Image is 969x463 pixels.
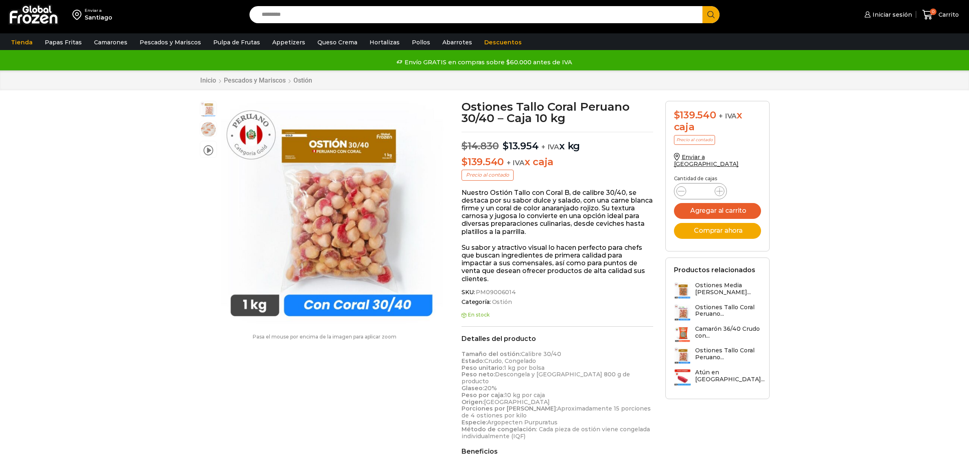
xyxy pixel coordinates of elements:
input: Product quantity [693,186,708,197]
span: + IVA [719,112,737,120]
span: Carrito [936,11,959,19]
strong: Origen: [462,398,484,406]
img: address-field-icon.svg [72,8,85,22]
button: Agregar al carrito [674,203,761,219]
a: Ostiones Tallo Coral Peruano... [674,304,761,321]
strong: Tamaño del ostión: [462,350,521,358]
a: Atún en [GEOGRAPHIC_DATA]... [674,369,765,387]
h3: Camarón 36/40 Crudo con... [695,325,761,339]
h3: Atún en [GEOGRAPHIC_DATA]... [695,369,765,383]
a: Hortalizas [365,35,404,50]
strong: Peso neto: [462,371,495,378]
span: ostion tallo coral [200,121,217,138]
a: Pescados y Mariscos [223,76,286,84]
div: Enviar a [85,8,112,13]
a: Tienda [7,35,37,50]
a: Camarones [90,35,131,50]
p: Precio al contado [462,170,514,180]
span: + IVA [507,159,525,167]
bdi: 139.540 [462,156,504,168]
bdi: 14.830 [462,140,499,152]
p: Precio al contado [674,135,715,145]
a: Pollos [408,35,434,50]
span: Categoría: [462,299,653,306]
a: Ostión [293,76,313,84]
p: Pasa el mouse por encima de la imagen para aplicar zoom [200,334,450,340]
h3: Ostiones Media [PERSON_NAME]... [695,282,761,296]
a: Descuentos [480,35,526,50]
span: $ [462,140,468,152]
a: Iniciar sesión [862,7,912,23]
p: Calibre 30/40 Crudo, Congelado 1 kg por bolsa Descongela y [GEOGRAPHIC_DATA] 800 g de producto 20... [462,351,653,439]
span: $ [503,140,509,152]
strong: Glaseo: [462,384,484,392]
span: + IVA [541,143,559,151]
a: Queso Crema [313,35,361,50]
a: Inicio [200,76,217,84]
nav: Breadcrumb [200,76,313,84]
p: x caja [462,156,653,168]
a: Enviar a [GEOGRAPHIC_DATA] [674,153,739,168]
span: Iniciar sesión [871,11,912,19]
a: Camarón 36/40 Crudo con... [674,325,761,343]
div: x caja [674,109,761,133]
span: $ [462,156,468,168]
span: 0 [930,9,936,15]
a: Pescados y Mariscos [136,35,205,50]
a: Abarrotes [438,35,476,50]
h3: Ostiones Tallo Coral Peruano... [695,347,761,361]
div: Santiago [85,13,112,22]
a: Ostiones Media [PERSON_NAME]... [674,282,761,299]
h1: Ostiones Tallo Coral Peruano 30/40 – Caja 10 kg [462,101,653,124]
strong: Peso unitario: [462,364,504,371]
p: Nuestro Ostión Tallo con Coral B, de calibre 30/40, se destaca por su sabor dulce y salado, con u... [462,189,653,236]
button: Search button [702,6,720,23]
a: Papas Fritas [41,35,86,50]
strong: Estado: [462,357,484,365]
h2: Productos relacionados [674,266,755,274]
a: Pulpa de Frutas [209,35,264,50]
h2: Beneficios [462,448,653,455]
p: Cantidad de cajas [674,176,761,181]
h2: Detalles del producto [462,335,653,343]
span: PM09006014 [475,289,516,296]
strong: Método de congelación [462,426,536,433]
p: x kg [462,132,653,152]
bdi: 139.540 [674,109,716,121]
a: Ostión [491,299,512,306]
h3: Ostiones Tallo Coral Peruano... [695,304,761,318]
strong: Especie: [462,419,487,426]
p: Su sabor y atractivo visual lo hacen perfecto para chefs que buscan ingredientes de primera calid... [462,244,653,283]
a: Appetizers [268,35,309,50]
strong: Porciones por [PERSON_NAME]: [462,405,557,412]
span: SKU: [462,289,653,296]
button: Comprar ahora [674,223,761,239]
bdi: 13.954 [503,140,538,152]
p: En stock [462,312,653,318]
a: 0 Carrito [920,5,961,24]
a: Ostiones Tallo Coral Peruano... [674,347,761,365]
span: ostion coral 30:40 [200,101,217,118]
strong: Peso por caja: [462,391,505,399]
span: $ [674,109,680,121]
